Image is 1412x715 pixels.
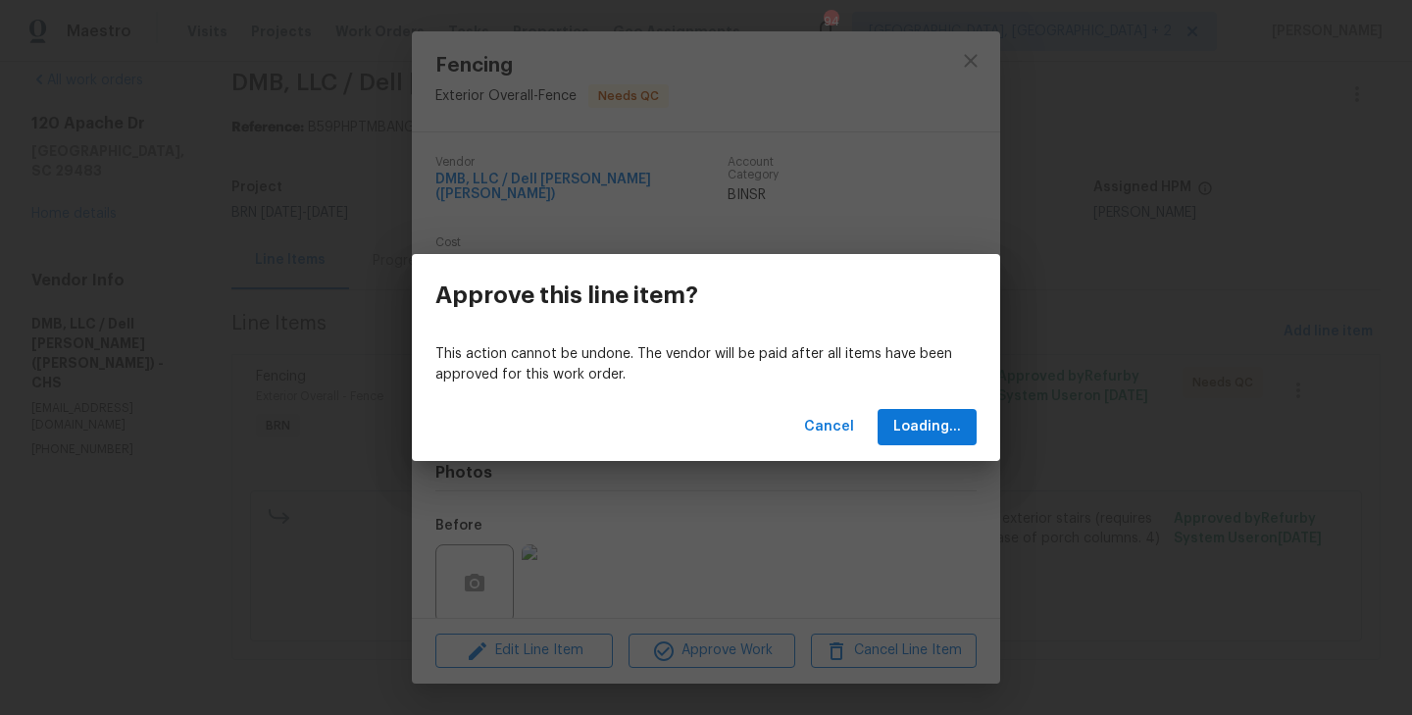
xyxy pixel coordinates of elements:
button: Loading... [878,409,977,445]
button: Cancel [796,409,862,445]
p: This action cannot be undone. The vendor will be paid after all items have been approved for this... [435,344,977,385]
span: Cancel [804,415,854,439]
span: Loading... [893,415,961,439]
h3: Approve this line item? [435,281,698,309]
